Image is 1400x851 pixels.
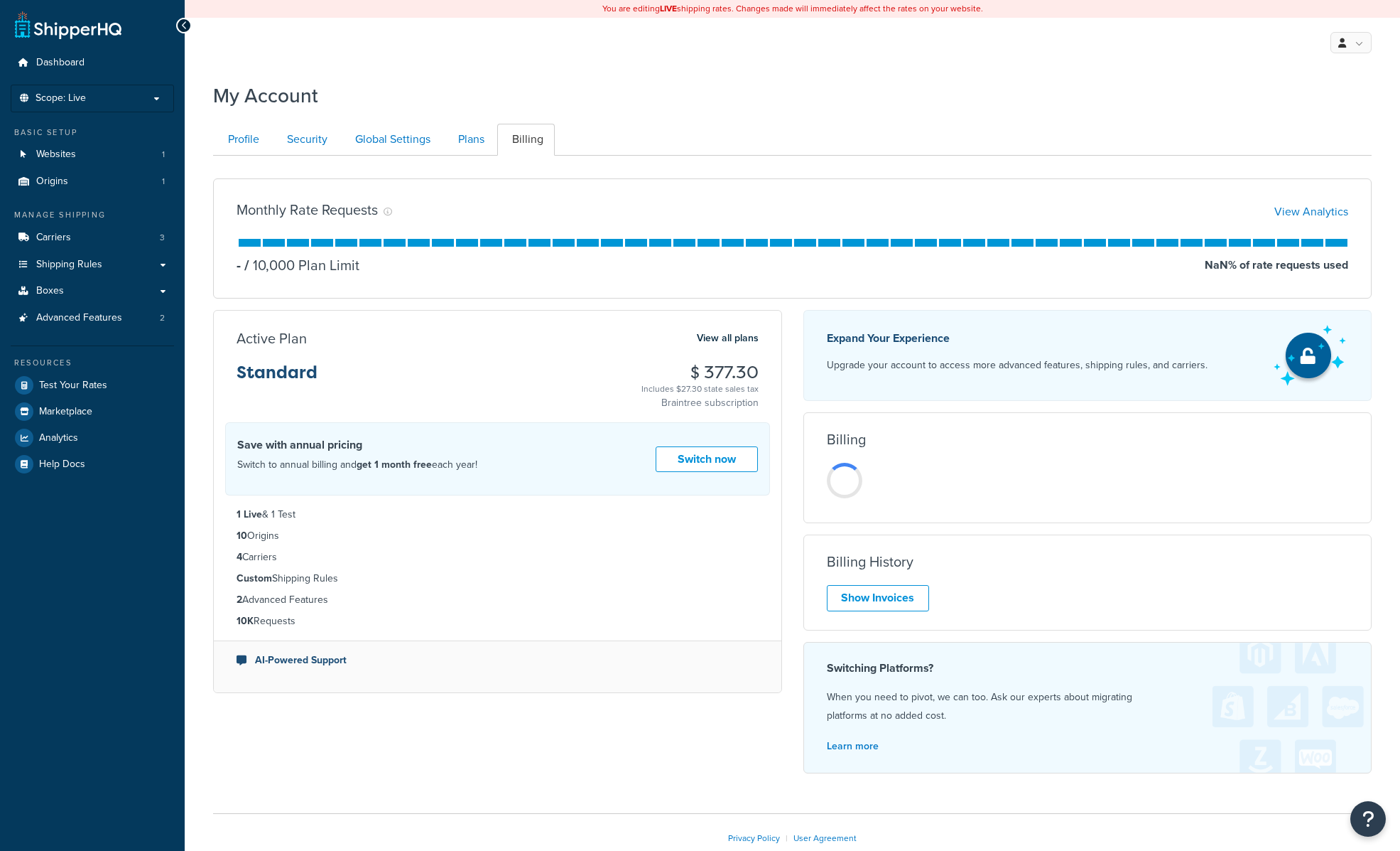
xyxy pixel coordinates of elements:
[357,457,432,472] strong: get 1 month free
[160,312,165,324] span: 2
[237,255,241,275] p: -
[160,232,165,244] span: 3
[1205,255,1348,275] p: NaN % of rate requests used
[660,2,677,15] b: LIVE
[36,312,122,324] span: Advanced Features
[237,456,477,474] p: Switch to annual billing and each year!
[793,832,857,845] a: User Agreement
[641,363,759,382] h3: $ 377.30
[11,209,174,221] div: Manage Shipping
[237,507,759,523] li: & 1 Test
[697,329,759,348] a: View all plans
[237,653,759,668] li: AI-Powered Support
[11,50,174,76] a: Dashboard
[11,252,174,278] a: Shipping Rules
[237,550,242,564] strong: 4
[827,688,1349,725] p: When you need to pivot, we can too. Ask our experts about migrating platforms at no added cost.
[237,331,307,346] h3: Active Plan
[244,255,249,276] span: /
[11,168,174,195] li: Origins
[237,528,759,544] li: Origins
[237,363,318,393] h3: Standard
[237,202,378,218] h3: Monthly Rate Requests
[827,585,929,611] a: Show Invoices
[641,396,759,410] p: Braintree subscription
[443,124,496,156] a: Plans
[39,459,85,471] span: Help Docs
[1274,203,1348,220] a: View Analytics
[272,124,339,156] a: Security
[213,82,318,109] h1: My Account
[11,305,174,331] a: Advanced Features 2
[11,225,174,251] a: Carriers 3
[11,141,174,168] li: Websites
[36,259,102,271] span: Shipping Rules
[36,232,71,244] span: Carriers
[827,432,866,447] h3: Billing
[36,92,86,105] span: Scope: Live
[15,11,121,39] a: ShipperHQ Home
[237,507,262,522] strong: 1 Live
[39,380,107,392] span: Test Your Rates
[11,305,174,331] li: Advanced Features
[162,149,165,161] span: 1
[237,528,247,543] strong: 10
[36,176,68,188] span: Origins
[11,357,174,369] div: Resources
[241,255,359,275] p: 10,000 Plan Limit
[786,832,788,845] span: |
[237,550,759,565] li: Carriers
[827,328,1208,348] p: Expand Your Experience
[237,592,242,607] strong: 2
[162,176,165,188] span: 1
[11,425,174,451] a: Analytics
[39,406,92,418] span: Marketplace
[827,660,1349,677] h4: Switching Platforms?
[11,225,174,251] li: Carriers
[11,373,174,398] a: Test Your Rates
[237,614,759,629] li: Requests
[827,554,913,569] h3: Billing History
[11,127,174,139] div: Basic Setup
[237,592,759,608] li: Advanced Features
[237,571,272,586] strong: Custom
[36,57,85,69] span: Dashboard
[11,278,174,304] a: Boxes
[237,571,759,587] li: Shipping Rules
[237,614,254,628] strong: 10K
[213,124,271,156] a: Profile
[827,355,1208,375] p: Upgrade your account to access more advanced features, shipping rules, and carriers.
[39,432,78,444] span: Analytics
[827,739,879,754] a: Learn more
[36,149,76,161] span: Websites
[497,124,555,156] a: Billing
[11,399,174,424] a: Marketplace
[11,168,174,195] a: Origins 1
[1350,801,1386,837] button: Open Resource Center
[11,451,174,477] a: Help Docs
[728,832,780,845] a: Privacy Policy
[36,285,64,297] span: Boxes
[803,310,1372,401] a: Expand Your Experience Upgrade your account to access more advanced features, shipping rules, and...
[237,437,477,454] h4: Save with annual pricing
[641,382,759,396] div: Includes $27.30 state sales tax
[656,446,758,473] a: Switch now
[340,124,442,156] a: Global Settings
[11,141,174,168] a: Websites 1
